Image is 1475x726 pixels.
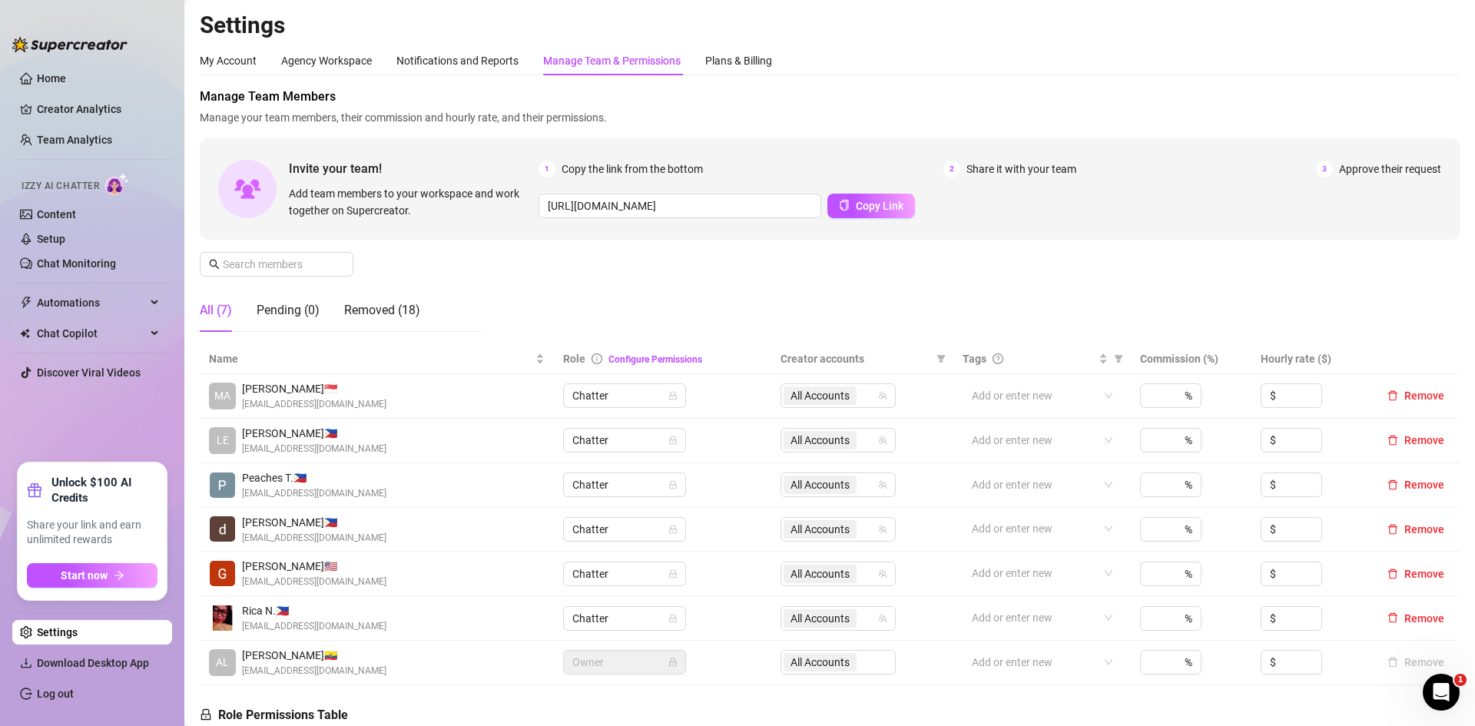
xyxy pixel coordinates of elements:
[878,480,887,489] span: team
[791,476,850,493] span: All Accounts
[1454,674,1467,686] span: 1
[1381,609,1450,628] button: Remove
[242,558,386,575] span: [PERSON_NAME] 🇺🇸
[281,52,372,69] div: Agency Workspace
[1404,390,1444,402] span: Remove
[209,350,532,367] span: Name
[20,328,30,339] img: Chat Copilot
[993,353,1003,364] span: question-circle
[1381,520,1450,539] button: Remove
[784,431,857,449] span: All Accounts
[1404,479,1444,491] span: Remove
[27,482,42,498] span: gift
[344,301,420,320] div: Removed (18)
[27,563,157,588] button: Start nowarrow-right
[1381,476,1450,494] button: Remove
[1387,612,1398,623] span: delete
[242,647,386,664] span: [PERSON_NAME] 🇪🇨
[210,516,235,542] img: Deisy
[668,614,678,623] span: lock
[12,37,128,52] img: logo-BBDzfeDw.svg
[242,469,386,486] span: Peaches T. 🇵🇭
[839,200,850,211] span: copy
[668,436,678,445] span: lock
[963,350,986,367] span: Tags
[242,425,386,442] span: [PERSON_NAME] 🇵🇭
[200,11,1460,40] h2: Settings
[668,480,678,489] span: lock
[37,72,66,85] a: Home
[784,520,857,539] span: All Accounts
[242,514,386,531] span: [PERSON_NAME] 🇵🇭
[791,432,850,449] span: All Accounts
[1404,434,1444,446] span: Remove
[791,387,850,404] span: All Accounts
[242,531,386,545] span: [EMAIL_ADDRESS][DOMAIN_NAME]
[1404,523,1444,535] span: Remove
[396,52,519,69] div: Notifications and Reports
[543,52,681,69] div: Manage Team & Permissions
[217,432,229,449] span: LE
[37,208,76,220] a: Content
[668,391,678,400] span: lock
[668,569,678,578] span: lock
[1381,431,1450,449] button: Remove
[572,562,677,585] span: Chatter
[37,366,141,379] a: Discover Viral Videos
[668,658,678,667] span: lock
[289,159,539,178] span: Invite your team!
[242,397,386,412] span: [EMAIL_ADDRESS][DOMAIN_NAME]
[242,380,386,397] span: [PERSON_NAME] 🇸🇬
[242,619,386,634] span: [EMAIL_ADDRESS][DOMAIN_NAME]
[242,575,386,589] span: [EMAIL_ADDRESS][DOMAIN_NAME]
[572,429,677,452] span: Chatter
[572,607,677,630] span: Chatter
[242,664,386,678] span: [EMAIL_ADDRESS][DOMAIN_NAME]
[37,626,78,638] a: Settings
[200,344,554,374] th: Name
[1381,386,1450,405] button: Remove
[563,353,585,365] span: Role
[242,486,386,501] span: [EMAIL_ADDRESS][DOMAIN_NAME]
[210,561,235,586] img: Gladys
[592,353,602,364] span: info-circle
[37,257,116,270] a: Chat Monitoring
[210,605,235,631] img: Rica Nicoole II
[37,134,112,146] a: Team Analytics
[827,194,915,218] button: Copy Link
[784,609,857,628] span: All Accounts
[209,259,220,270] span: search
[705,52,772,69] div: Plans & Billing
[572,651,677,674] span: Owner
[1387,524,1398,535] span: delete
[200,109,1460,126] span: Manage your team members, their commission and hourly rate, and their permissions.
[214,387,230,404] span: MA
[878,436,887,445] span: team
[1251,344,1372,374] th: Hourly rate ($)
[1387,435,1398,446] span: delete
[966,161,1076,177] span: Share it with your team
[943,161,960,177] span: 2
[784,386,857,405] span: All Accounts
[200,301,232,320] div: All (7)
[289,185,532,219] span: Add team members to your workspace and work together on Supercreator.
[791,610,850,627] span: All Accounts
[37,688,74,700] a: Log out
[572,384,677,407] span: Chatter
[216,654,229,671] span: AL
[200,88,1460,106] span: Manage Team Members
[608,354,702,365] a: Configure Permissions
[27,518,157,548] span: Share your link and earn unlimited rewards
[572,518,677,541] span: Chatter
[257,301,320,320] div: Pending (0)
[933,347,949,370] span: filter
[242,442,386,456] span: [EMAIL_ADDRESS][DOMAIN_NAME]
[210,472,235,498] img: Peaches Toco
[1423,674,1460,711] iframe: Intercom live chat
[114,570,124,581] span: arrow-right
[200,52,257,69] div: My Account
[200,708,212,721] span: lock
[51,475,157,506] strong: Unlock $100 AI Credits
[223,256,332,273] input: Search members
[936,354,946,363] span: filter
